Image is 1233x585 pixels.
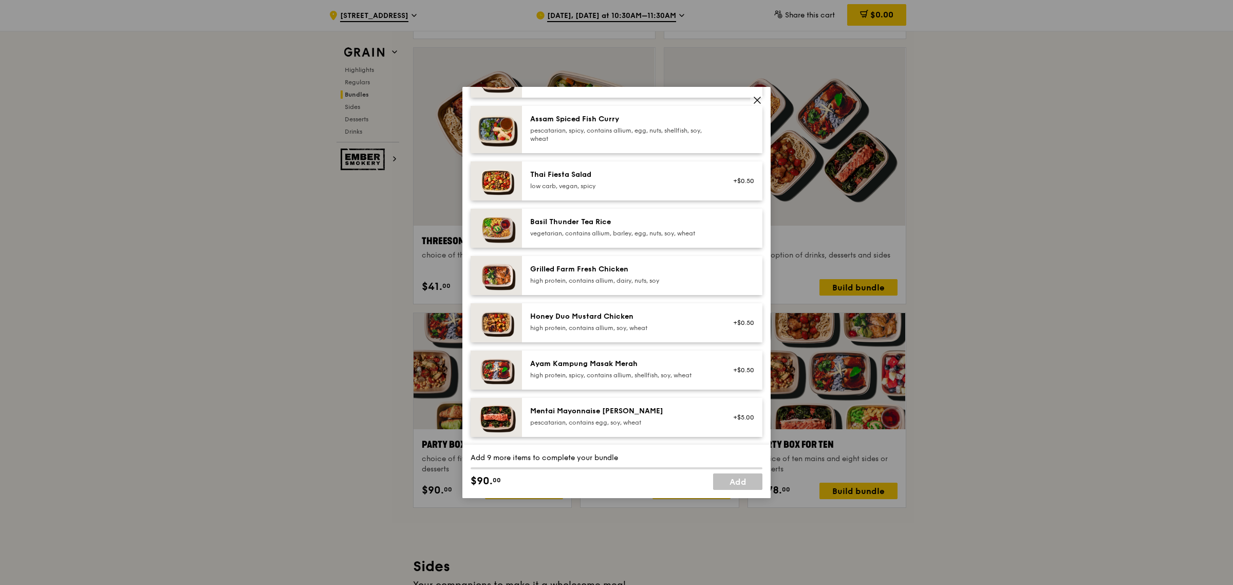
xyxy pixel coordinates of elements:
[493,476,501,484] span: 00
[471,303,522,342] img: daily_normal_Honey_Duo_Mustard_Chicken__Horizontal_.jpg
[530,371,715,379] div: high protein, spicy, contains allium, shellfish, soy, wheat
[530,114,715,124] div: Assam Spiced Fish Curry
[471,161,522,200] img: daily_normal_Thai_Fiesta_Salad__Horizontal_.jpg
[530,359,715,369] div: Ayam Kampung Masak Merah
[530,277,715,285] div: high protein, contains allium, dairy, nuts, soy
[471,453,762,463] div: Add 9 more items to complete your bundle
[530,229,715,237] div: vegetarian, contains allium, barley, egg, nuts, soy, wheat
[530,418,715,427] div: pescatarian, contains egg, soy, wheat
[471,473,493,489] span: $90.
[530,126,715,143] div: pescatarian, spicy, contains allium, egg, nuts, shellfish, soy, wheat
[530,264,715,275] div: Grilled Farm Fresh Chicken
[471,398,522,437] img: daily_normal_Mentai-Mayonnaise-Aburi-Salmon-HORZ.jpg
[471,351,522,390] img: daily_normal_Ayam_Kampung_Masak_Merah_Horizontal_.jpg
[727,319,754,327] div: +$0.50
[471,106,522,153] img: daily_normal_Assam_Spiced_Fish_Curry__Horizontal_.jpg
[530,324,715,332] div: high protein, contains allium, soy, wheat
[727,177,754,185] div: +$0.50
[530,406,715,416] div: Mentai Mayonnaise [PERSON_NAME]
[471,209,522,248] img: daily_normal_HORZ-Basil-Thunder-Tea-Rice.jpg
[727,413,754,422] div: +$5.00
[530,182,715,190] div: low carb, vegan, spicy
[530,312,715,322] div: Honey Duo Mustard Chicken
[713,473,762,490] a: Add
[727,366,754,374] div: +$0.50
[530,217,715,227] div: Basil Thunder Tea Rice
[471,256,522,295] img: daily_normal_HORZ-Grilled-Farm-Fresh-Chicken.jpg
[530,170,715,180] div: Thai Fiesta Salad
